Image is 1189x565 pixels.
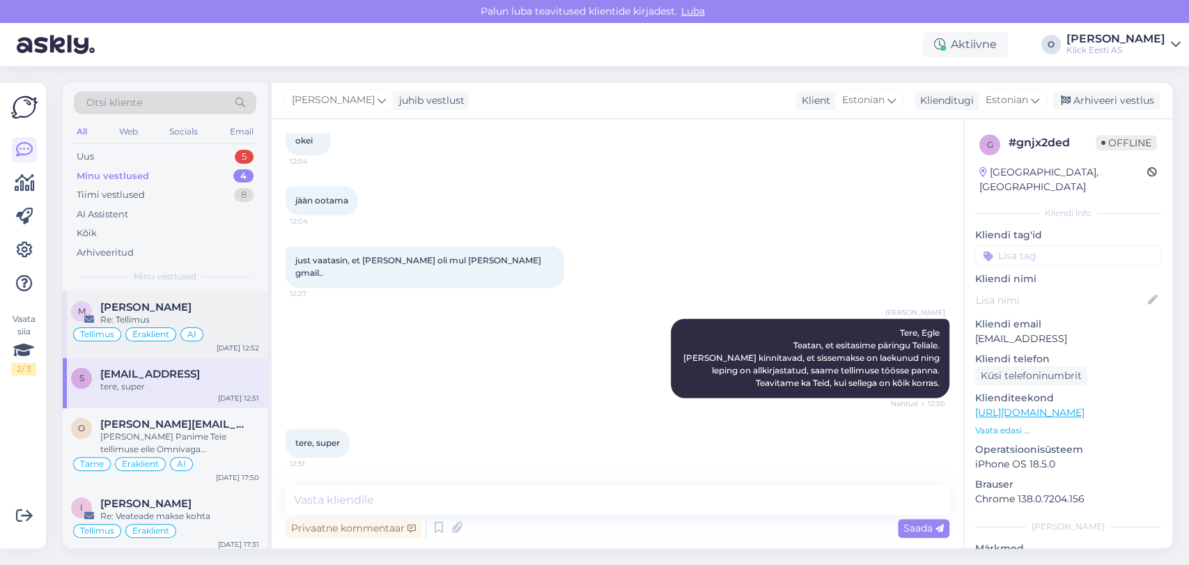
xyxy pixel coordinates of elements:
[677,5,709,17] span: Luba
[77,208,128,222] div: AI Assistent
[1066,33,1181,56] a: [PERSON_NAME]Klick Eesti AS
[975,520,1161,533] div: [PERSON_NAME]
[11,94,38,121] img: Askly Logo
[885,307,945,318] span: [PERSON_NAME]
[923,32,1008,57] div: Aktiivne
[975,406,1085,419] a: [URL][DOMAIN_NAME]
[979,165,1147,194] div: [GEOGRAPHIC_DATA], [GEOGRAPHIC_DATA]
[80,460,104,468] span: Tarne
[78,423,85,433] span: o
[11,313,36,376] div: Vaata siia
[100,368,200,380] span: sandramikko338@gmail.con
[975,332,1161,346] p: [EMAIL_ADDRESS]
[975,492,1161,506] p: Chrome 138.0.7204.156
[217,343,259,353] div: [DATE] 12:52
[227,123,256,141] div: Email
[975,207,1161,219] div: Kliendi info
[975,352,1161,366] p: Kliendi telefon
[100,497,192,510] span: Iris Tander
[1066,45,1165,56] div: Klick Eesti AS
[134,270,196,283] span: Minu vestlused
[86,95,142,110] span: Otsi kliente
[1009,134,1096,151] div: # gnjx2ded
[233,169,254,183] div: 4
[132,330,169,339] span: Eraklient
[975,391,1161,405] p: Klienditeekond
[80,502,83,513] span: I
[100,380,259,393] div: tere, super
[1052,91,1160,110] div: Arhiveeri vestlus
[80,330,114,339] span: Tellimus
[975,424,1161,437] p: Vaata edasi ...
[100,314,259,326] div: Re: Tellimus
[74,123,90,141] div: All
[166,123,201,141] div: Socials
[79,373,84,383] span: s
[290,216,342,226] span: 12:04
[975,477,1161,492] p: Brauser
[216,472,259,483] div: [DATE] 17:50
[11,363,36,376] div: 2 / 3
[903,522,944,534] span: Saada
[122,460,159,468] span: Eraklient
[100,418,245,431] span: olaf@ohv.ee
[975,245,1161,266] input: Lisa tag
[796,93,830,108] div: Klient
[78,306,86,316] span: M
[177,460,186,468] span: AI
[218,393,259,403] div: [DATE] 12:51
[235,150,254,164] div: 5
[100,431,259,456] div: [PERSON_NAME] Panime Teie tellimuse eile Omnivaga [PERSON_NAME]. Kõigi eelduste kohaselt peaks [P...
[683,327,942,388] span: Tere, Egle Teatan, et esitasime päringu Teliale. [PERSON_NAME] kinnitavad, et sissemakse on laeku...
[77,188,145,202] div: Tiimi vestlused
[77,246,134,260] div: Arhiveeritud
[891,398,945,409] span: Nähtud ✓ 12:50
[77,226,97,240] div: Kõik
[187,330,196,339] span: AI
[100,301,192,314] span: Marika Viikmann
[290,156,342,167] span: 12:04
[975,442,1161,457] p: Operatsioonisüsteem
[975,272,1161,286] p: Kliendi nimi
[975,366,1087,385] div: Küsi telefoninumbrit
[77,169,149,183] div: Minu vestlused
[394,93,465,108] div: juhib vestlust
[986,93,1028,108] span: Estonian
[116,123,141,141] div: Web
[295,195,348,206] span: jäàn ootama
[975,228,1161,242] p: Kliendi tag'id
[292,93,375,108] span: [PERSON_NAME]
[290,458,342,469] span: 12:51
[290,288,342,299] span: 12:27
[976,293,1145,308] input: Lisa nimi
[295,255,543,278] span: just vaatasin, et [PERSON_NAME] oli mul [PERSON_NAME] gmail..
[218,539,259,550] div: [DATE] 17:31
[295,438,340,448] span: tere, super
[975,457,1161,472] p: iPhone OS 18.5.0
[975,541,1161,556] p: Märkmed
[295,135,313,146] span: okei
[80,527,114,535] span: Tellimus
[1041,35,1061,54] div: O
[132,527,169,535] span: Eraklient
[842,93,885,108] span: Estonian
[77,150,94,164] div: Uus
[975,317,1161,332] p: Kliendi email
[1066,33,1165,45] div: [PERSON_NAME]
[234,188,254,202] div: 8
[1096,135,1157,150] span: Offline
[100,510,259,523] div: Re: Veateade makse kohta
[915,93,974,108] div: Klienditugi
[286,519,421,538] div: Privaatne kommentaar
[987,139,993,150] span: g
